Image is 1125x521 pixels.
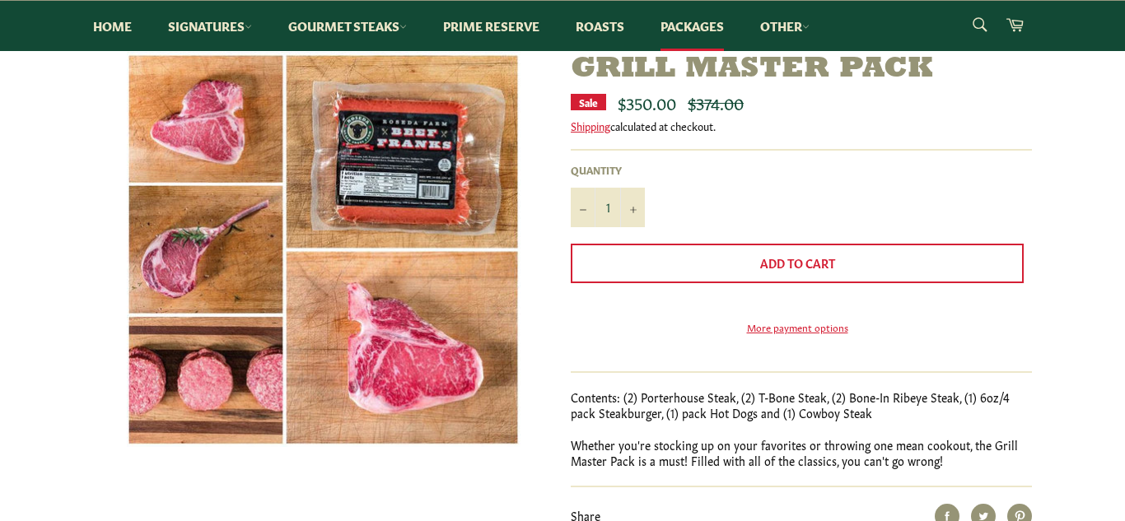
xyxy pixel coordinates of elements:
[571,118,610,133] a: Shipping
[77,1,148,51] a: Home
[620,188,645,227] button: Increase item quantity by one
[744,1,826,51] a: Other
[571,119,1032,133] div: calculated at checkout.
[644,1,740,51] a: Packages
[571,389,1032,421] p: Contents: (2) Porterhouse Steak, (2) T-Bone Steak, (2) Bone-In Ribeye Steak, (1) 6oz/4 pack Steak...
[571,163,645,177] label: Quantity
[427,1,556,51] a: Prime Reserve
[760,254,835,271] span: Add to Cart
[618,91,676,114] span: $350.00
[272,1,423,51] a: Gourmet Steaks
[571,437,1032,469] p: Whether you're stocking up on your favorites or throwing one mean cookout, the Grill Master Pack ...
[152,1,268,51] a: Signatures
[571,188,595,227] button: Reduce item quantity by one
[571,94,606,110] div: Sale
[571,52,1032,87] h1: Grill Master Pack
[571,244,1024,283] button: Add to Cart
[688,91,744,114] s: $374.00
[127,52,520,447] img: Grill Master Pack
[571,320,1024,334] a: More payment options
[559,1,641,51] a: Roasts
